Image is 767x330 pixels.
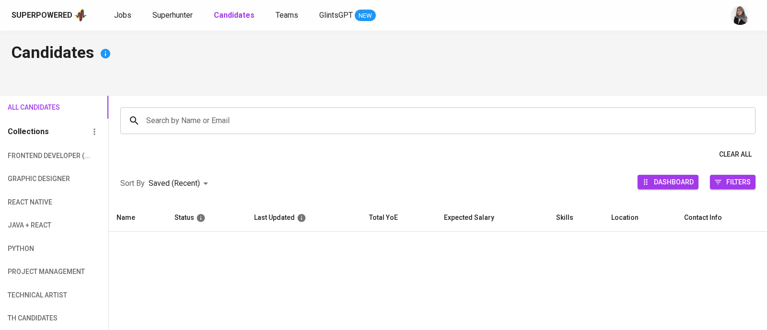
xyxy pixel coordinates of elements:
img: app logo [74,8,87,23]
a: GlintsGPT NEW [319,10,376,22]
span: NEW [355,11,376,21]
span: React Native [8,196,58,208]
p: Sort By [120,178,145,189]
span: Frontend Developer (... [8,150,58,162]
button: Filters [710,175,755,189]
th: Skills [548,204,604,232]
h4: Candidates [12,42,755,65]
a: Superpoweredapp logo [12,8,87,23]
th: Location [604,204,676,232]
a: Candidates [214,10,256,22]
a: Teams [276,10,300,22]
span: TH candidates [8,312,58,324]
p: Saved (Recent) [149,178,200,189]
span: Jobs [114,11,131,20]
span: Dashboard [654,175,694,188]
span: Teams [276,11,298,20]
span: Graphic Designer [8,173,58,185]
th: Contact Info [676,204,767,232]
th: Name [109,204,167,232]
span: Filters [726,175,751,188]
span: technical artist [8,289,58,301]
a: Jobs [114,10,133,22]
span: Java + React [8,219,58,231]
span: Clear All [719,148,752,160]
span: python [8,243,58,255]
h6: Collections [8,125,49,138]
a: Superhunter [152,10,195,22]
div: Superpowered [12,10,72,21]
th: Status [167,204,246,232]
span: Superhunter [152,11,193,20]
th: Last Updated [246,204,361,232]
th: Expected Salary [436,204,548,232]
span: All Candidates [8,102,58,114]
button: Dashboard [638,175,698,189]
th: Total YoE [361,204,437,232]
span: GlintsGPT [319,11,353,20]
div: Saved (Recent) [149,175,211,193]
b: Candidates [214,11,255,20]
img: sinta.windasari@glints.com [731,6,750,25]
span: Project Management [8,266,58,278]
button: Clear All [715,146,755,163]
